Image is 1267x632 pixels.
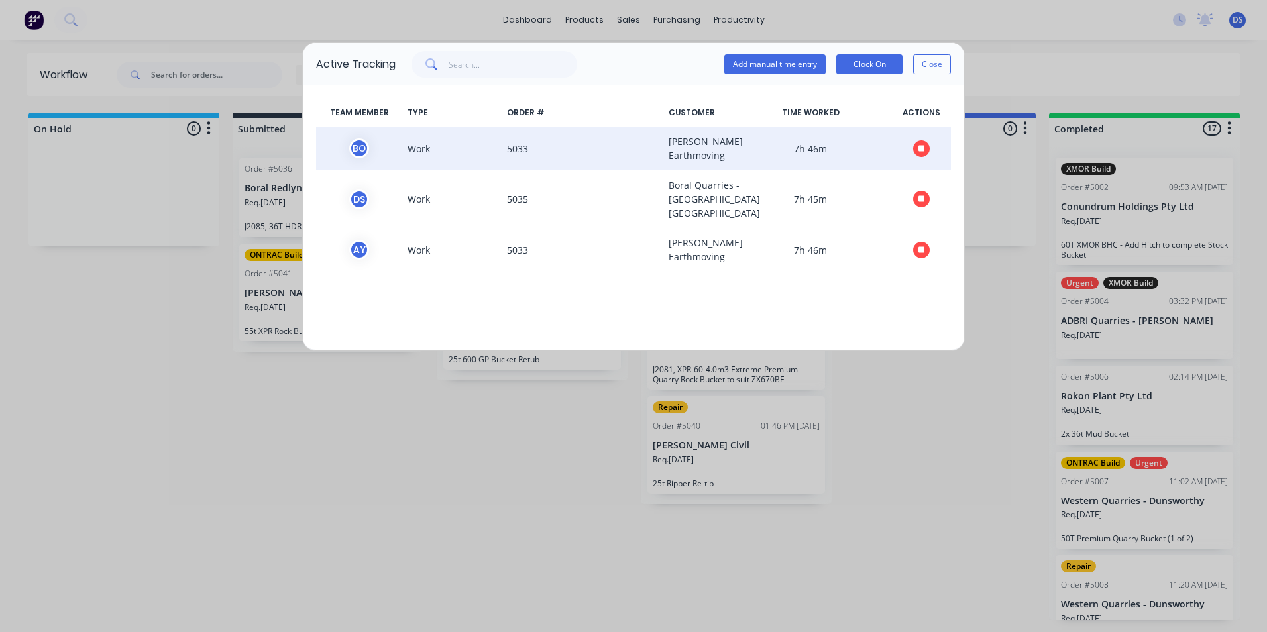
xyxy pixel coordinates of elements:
[449,51,578,78] input: Search...
[836,54,903,74] button: Clock On
[349,189,369,209] div: D S
[663,107,730,119] span: CUSTOMER
[730,178,891,220] span: 7h 45m
[502,107,663,119] span: ORDER #
[402,107,502,119] span: TYPE
[724,54,826,74] button: Add manual time entry
[349,240,369,260] div: A Y
[663,134,730,162] span: [PERSON_NAME] Earthmoving
[730,134,891,162] span: 7h 46m
[730,107,891,119] span: TIME WORKED
[502,236,663,264] span: 5033
[316,56,396,72] div: Active Tracking
[316,107,402,119] span: TEAM MEMBER
[402,236,502,264] span: Work
[891,107,951,119] span: ACTIONS
[349,138,369,158] div: B O
[402,134,502,162] span: Work
[663,178,730,220] span: Boral Quarries - [GEOGRAPHIC_DATA] [GEOGRAPHIC_DATA]
[502,134,663,162] span: 5033
[402,178,502,220] span: Work
[663,236,730,264] span: [PERSON_NAME] Earthmoving
[730,236,891,264] span: 7h 46m
[502,178,663,220] span: 5035
[913,54,951,74] button: Close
